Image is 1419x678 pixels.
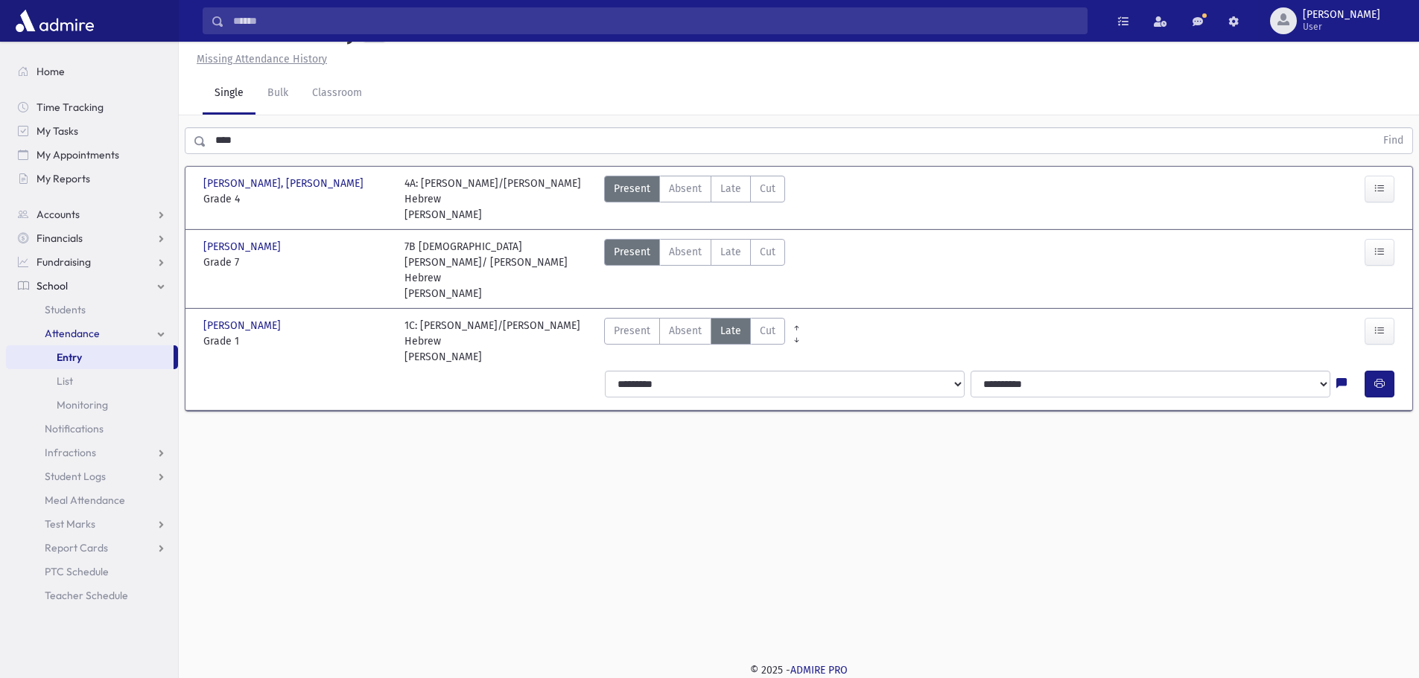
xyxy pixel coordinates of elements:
[760,323,775,339] span: Cut
[6,95,178,119] a: Time Tracking
[6,583,178,607] a: Teacher Schedule
[604,239,785,301] div: AttTypes
[614,323,650,339] span: Present
[6,298,178,322] a: Students
[45,541,108,554] span: Report Cards
[300,73,374,115] a: Classroom
[1303,21,1380,33] span: User
[669,323,702,339] span: Absent
[203,318,284,333] span: [PERSON_NAME]
[36,100,104,114] span: Time Tracking
[203,73,255,115] a: Single
[203,333,390,349] span: Grade 1
[1374,128,1412,153] button: Find
[669,181,702,196] span: Absent
[36,148,119,161] span: My Appointments
[203,662,1395,678] div: © 2025 -
[6,345,174,369] a: Entry
[203,255,390,270] span: Grade 7
[45,470,106,483] span: Student Logs
[57,351,82,364] span: Entry
[6,441,178,464] a: Infractions
[404,239,591,301] div: 7B [DEMOGRAPHIC_DATA][PERSON_NAME]/ [PERSON_NAME] Hebrew [PERSON_NAME]
[6,417,178,441] a: Notifications
[720,181,741,196] span: Late
[45,517,95,531] span: Test Marks
[6,167,178,191] a: My Reports
[760,181,775,196] span: Cut
[614,244,650,260] span: Present
[36,279,68,292] span: School
[255,73,300,115] a: Bulk
[6,393,178,417] a: Monitoring
[45,589,128,602] span: Teacher Schedule
[6,369,178,393] a: List
[224,7,1087,34] input: Search
[36,255,91,269] span: Fundraising
[6,536,178,560] a: Report Cards
[614,181,650,196] span: Present
[45,493,125,507] span: Meal Attendance
[6,119,178,143] a: My Tasks
[36,208,80,221] span: Accounts
[604,176,785,223] div: AttTypes
[191,53,327,65] a: Missing Attendance History
[36,172,90,185] span: My Reports
[45,303,86,316] span: Students
[45,565,109,578] span: PTC Schedule
[36,65,65,78] span: Home
[12,6,98,36] img: AdmirePro
[45,446,96,459] span: Infractions
[669,244,702,260] span: Absent
[45,422,104,435] span: Notifications
[6,560,178,583] a: PTC Schedule
[197,53,327,65] u: Missing Attendance History
[6,322,178,345] a: Attendance
[6,250,178,274] a: Fundraising
[760,244,775,260] span: Cut
[203,239,284,255] span: [PERSON_NAME]
[1303,9,1380,21] span: [PERSON_NAME]
[57,398,108,412] span: Monitoring
[6,60,178,83] a: Home
[6,274,178,298] a: School
[6,512,178,536] a: Test Marks
[720,244,741,260] span: Late
[36,231,83,245] span: Financials
[203,176,366,191] span: [PERSON_NAME], [PERSON_NAME]
[57,374,73,388] span: List
[404,176,591,223] div: 4A: [PERSON_NAME]/[PERSON_NAME] Hebrew [PERSON_NAME]
[6,143,178,167] a: My Appointments
[720,323,741,339] span: Late
[36,124,78,138] span: My Tasks
[604,318,785,365] div: AttTypes
[6,488,178,512] a: Meal Attendance
[6,226,178,250] a: Financials
[6,464,178,488] a: Student Logs
[6,202,178,226] a: Accounts
[404,318,591,365] div: 1C: [PERSON_NAME]/[PERSON_NAME] Hebrew [PERSON_NAME]
[203,191,390,207] span: Grade 4
[45,327,100,340] span: Attendance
